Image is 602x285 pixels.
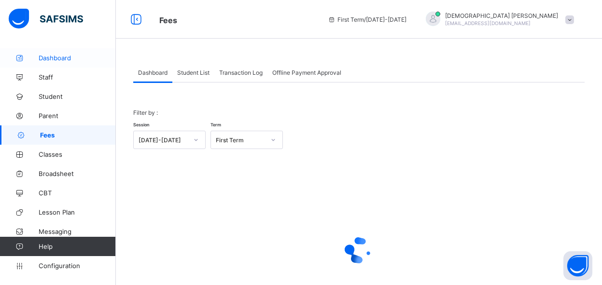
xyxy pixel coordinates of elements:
span: session/term information [328,16,406,23]
span: Configuration [39,262,115,270]
span: Term [210,122,221,127]
span: Filter by : [133,109,158,116]
span: [EMAIL_ADDRESS][DOMAIN_NAME] [445,20,531,26]
span: Classes [39,150,116,158]
span: Staff [39,73,116,81]
span: Student List [177,69,210,76]
span: Help [39,243,115,250]
span: Parent [39,112,116,120]
button: Open asap [563,251,592,280]
img: safsims [9,9,83,29]
span: Messaging [39,228,116,235]
span: Dashboard [39,54,116,62]
span: Lesson Plan [39,208,116,216]
span: Session [133,122,149,127]
span: Broadsheet [39,170,116,177]
span: CBT [39,189,116,197]
span: Student [39,93,116,100]
span: Dashboard [138,69,168,76]
span: Offline Payment Approval [272,69,341,76]
div: IsaiahPaul [416,12,579,27]
div: First Term [216,136,265,144]
span: Fees [159,15,177,25]
span: Transaction Log [219,69,263,76]
span: Fees [40,131,116,139]
div: [DATE]-[DATE] [139,136,188,144]
span: [DEMOGRAPHIC_DATA] [PERSON_NAME] [445,12,558,19]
